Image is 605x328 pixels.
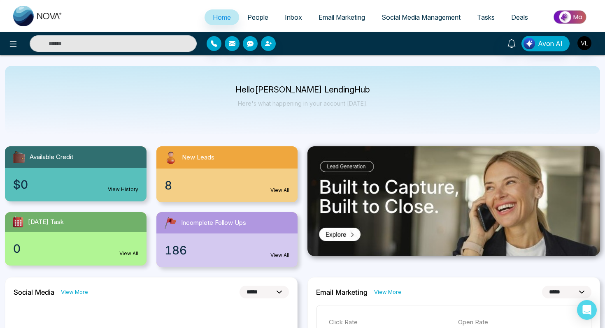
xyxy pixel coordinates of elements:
span: 186 [165,242,187,259]
a: View History [108,186,138,193]
a: Email Marketing [310,9,373,25]
a: View All [119,250,138,257]
p: Click Rate [329,318,450,327]
span: Social Media Management [382,13,461,21]
span: $0 [13,176,28,193]
p: Hello [PERSON_NAME] LendingHub [235,86,370,93]
p: Here's what happening in your account [DATE]. [235,100,370,107]
a: View More [374,288,401,296]
img: followUps.svg [163,215,178,230]
span: 8 [165,177,172,194]
a: View More [61,288,88,296]
a: Social Media Management [373,9,469,25]
img: Market-place.gif [540,8,600,26]
img: newLeads.svg [163,150,179,165]
span: New Leads [182,153,214,162]
span: Home [213,13,231,21]
span: Email Marketing [319,13,365,21]
span: Incomplete Follow Ups [181,218,246,228]
div: Open Intercom Messenger [577,300,597,320]
img: Nova CRM Logo [13,6,63,26]
a: Incomplete Follow Ups186View All [151,212,303,267]
img: User Avatar [577,36,591,50]
img: todayTask.svg [12,215,25,229]
button: Avon AI [521,36,570,51]
a: View All [270,252,289,259]
span: People [247,13,268,21]
h2: Email Marketing [316,288,368,296]
span: [DATE] Task [28,217,64,227]
a: Tasks [469,9,503,25]
img: . [307,146,600,256]
span: Tasks [477,13,495,21]
a: People [239,9,277,25]
a: Home [205,9,239,25]
img: Lead Flow [524,38,535,49]
span: Deals [511,13,528,21]
a: New Leads8View All [151,146,303,202]
span: Inbox [285,13,302,21]
span: Avon AI [538,39,563,49]
a: Deals [503,9,536,25]
h2: Social Media [14,288,54,296]
img: availableCredit.svg [12,150,26,164]
p: Open Rate [458,318,579,327]
a: Inbox [277,9,310,25]
span: 0 [13,240,21,257]
span: Available Credit [30,152,73,162]
a: View All [270,187,289,194]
